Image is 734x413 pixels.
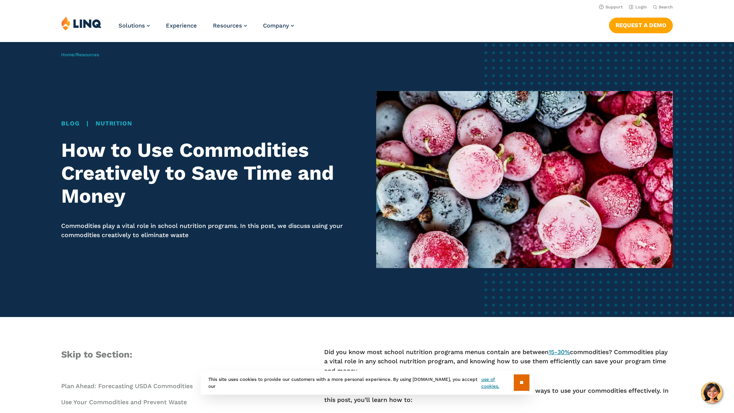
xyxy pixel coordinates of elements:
[96,120,132,127] a: Nutrition
[61,119,358,128] div: |
[61,382,193,390] a: Plan Ahead: Forecasting USDA Commodities
[263,22,294,29] a: Company
[61,349,132,360] span: Skip to Section:
[61,52,99,57] span: /
[599,5,623,10] a: Support
[653,4,673,10] button: Open Search Bar
[324,348,673,376] p: Did you know most school nutrition programs menus contain are between commodities? Commodities pl...
[213,22,247,29] a: Resources
[119,22,145,29] span: Solutions
[166,22,197,29] a: Experience
[201,371,533,395] div: This site uses cookies to provide our customers with a more personal experience. By using [DOMAIN...
[263,22,289,29] span: Company
[609,16,673,33] nav: Button Navigation
[659,5,673,10] span: Search
[61,120,80,127] a: Blog
[213,22,242,29] span: Resources
[609,18,673,33] a: Request a Demo
[481,376,514,390] a: use of cookies.
[376,91,673,268] img: Frozen berries and grapes up close commodities school nutrition programs
[61,139,358,207] h1: How to Use Commodities Creatively to Save Time and Money
[549,348,570,356] a: 15-30%
[61,221,358,240] p: Commodities play a vital role in school nutrition programs. In this post, we discuss using your c...
[61,52,74,57] a: Home
[701,382,723,403] button: Hello, have a question? Let’s chat.
[119,16,294,41] nav: Primary Navigation
[76,52,99,57] a: Resources
[61,16,102,31] img: LINQ | K‑12 Software
[119,22,150,29] a: Solutions
[629,5,647,10] a: Login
